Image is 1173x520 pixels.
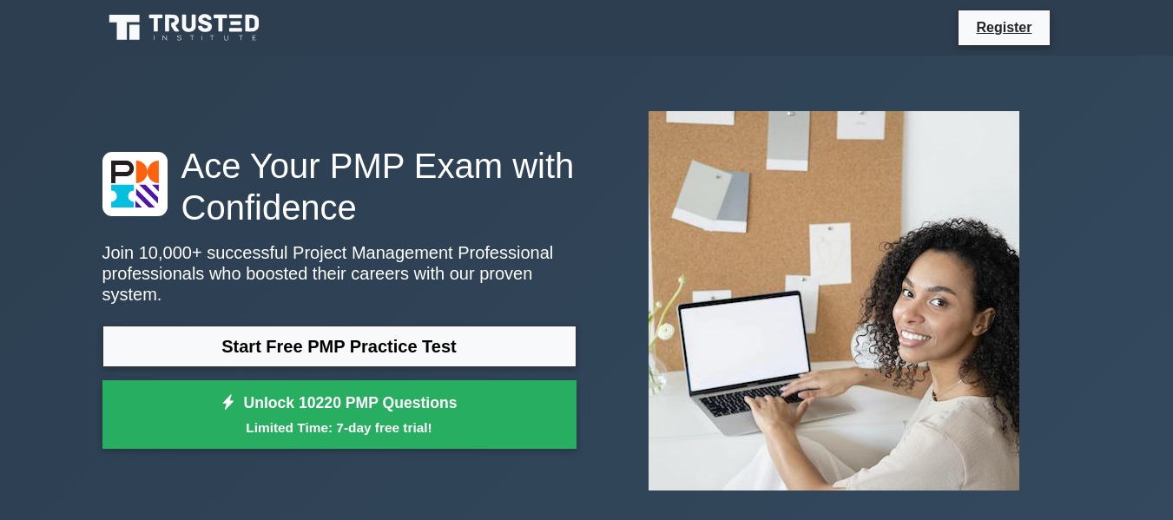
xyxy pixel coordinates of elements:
[102,145,577,228] h1: Ace Your PMP Exam with Confidence
[124,418,555,438] small: Limited Time: 7-day free trial!
[965,16,1042,38] a: Register
[102,326,577,367] a: Start Free PMP Practice Test
[102,380,577,450] a: Unlock 10220 PMP QuestionsLimited Time: 7-day free trial!
[102,242,577,305] p: Join 10,000+ successful Project Management Professional professionals who boosted their careers w...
